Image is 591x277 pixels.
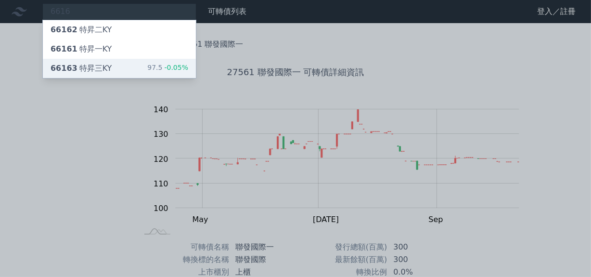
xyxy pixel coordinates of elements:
[43,40,196,59] a: 66161特昇一KY
[51,24,112,36] div: 特昇二KY
[543,231,591,277] iframe: Chat Widget
[51,44,77,53] span: 66161
[147,63,188,74] div: 97.5
[162,64,188,71] span: -0.05%
[51,43,112,55] div: 特昇一KY
[43,20,196,40] a: 66162特昇二KY
[51,64,77,73] span: 66163
[51,63,112,74] div: 特昇三KY
[43,59,196,78] a: 66163特昇三KY 97.5-0.05%
[51,25,77,34] span: 66162
[543,231,591,277] div: 聊天小工具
